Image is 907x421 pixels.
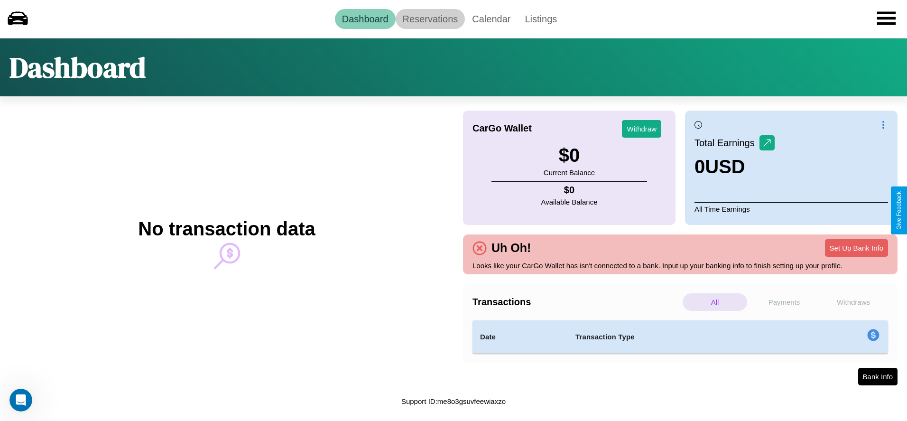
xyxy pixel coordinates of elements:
h2: No transaction data [138,218,315,240]
p: Available Balance [541,196,598,208]
a: Listings [518,9,564,29]
p: Current Balance [544,166,595,179]
h3: 0 USD [694,156,775,178]
p: All [683,293,747,311]
p: Withdraws [821,293,886,311]
button: Set Up Bank Info [825,239,888,257]
h4: $ 0 [541,185,598,196]
a: Reservations [396,9,465,29]
table: simple table [472,320,888,354]
p: Payments [752,293,816,311]
button: Bank Info [858,368,898,385]
p: Looks like your CarGo Wallet has isn't connected to a bank. Input up your banking info to finish ... [472,259,888,272]
p: Support ID: me8o3gsuvfeewiaxzo [401,395,506,408]
h4: Date [480,331,560,343]
h4: Transactions [472,297,680,308]
a: Calendar [465,9,518,29]
button: Withdraw [622,120,661,138]
h1: Dashboard [9,48,146,87]
a: Dashboard [335,9,396,29]
iframe: Intercom live chat [9,389,32,412]
p: All Time Earnings [694,202,888,215]
p: Total Earnings [694,134,759,151]
h3: $ 0 [544,145,595,166]
h4: CarGo Wallet [472,123,532,134]
h4: Uh Oh! [487,241,536,255]
h4: Transaction Type [575,331,790,343]
div: Give Feedback [896,191,902,230]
